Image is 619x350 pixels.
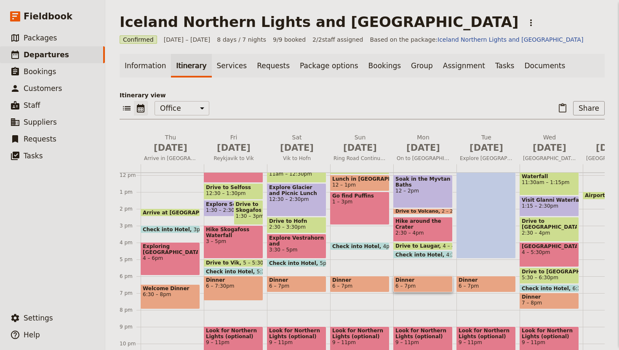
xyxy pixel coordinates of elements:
h2: Sat [270,133,323,154]
span: Exploring [GEOGRAPHIC_DATA] [143,243,198,255]
span: Arrive at [GEOGRAPHIC_DATA] [143,210,232,215]
span: 3pm [194,227,205,232]
div: Arrive at [GEOGRAPHIC_DATA] [141,208,200,216]
span: 2 / 2 staff assigned [312,35,363,44]
span: Check into Hotel [206,269,257,274]
span: 12:30 – 1:30pm [206,190,245,196]
span: Vik to Hofn [267,155,327,162]
span: Bookings [24,67,56,76]
span: [DATE] [144,142,197,154]
span: Dinner [206,277,261,283]
span: Look for Northern Lights (optional) [206,328,261,339]
p: Itinerary view [120,91,605,99]
h2: Fri [207,133,260,154]
span: 6 – 7:30pm [206,283,261,289]
span: Requests [24,135,56,143]
span: Check into Hotel [269,260,320,266]
div: 6 pm [120,273,141,280]
span: Arrive in [GEOGRAPHIC_DATA] [141,155,200,162]
button: Thu [DATE]Arrive in [GEOGRAPHIC_DATA] [141,133,204,164]
span: [DATE] – [DATE] [164,35,211,44]
div: Explore Selfoss1:30 – 2:30pm [204,200,254,216]
span: 6:30 – 8pm [143,291,198,297]
span: Explore Vestrahorn and [GEOGRAPHIC_DATA] [269,235,324,247]
div: 8 pm [120,307,141,313]
span: Drive to Selfoss [206,184,261,190]
span: Look for Northern Lights (optional) [269,328,324,339]
div: Drive to Vik5 – 5:30pm [204,259,263,267]
h1: Iceland Northern Lights and [GEOGRAPHIC_DATA] [120,13,519,30]
span: 3:30 – 5pm [269,247,324,253]
div: Drive to Hofn2:30 – 3:30pm [267,217,326,233]
div: Drive to Skogafoss1:30 – 3pm [234,200,264,225]
button: Sat [DATE]Vik to Hofn [267,133,330,164]
div: Dinner6 – 7pm [267,276,326,292]
span: Welcome Dinner [143,286,198,291]
a: Information [120,54,171,77]
span: Staff [24,101,40,110]
span: Explore Glacier and Picnic Lunch [269,184,324,196]
span: 8 days / 7 nights [217,35,266,44]
div: 2 pm [120,206,141,212]
span: Settings [24,314,53,322]
button: List view [120,101,134,115]
div: 7 pm [120,290,141,297]
div: Check into Hotel5pm [267,259,326,267]
span: 9 – 11pm [206,339,261,345]
span: Explore Selfoss [206,201,252,207]
a: Itinerary [171,54,211,77]
div: Dinner6 – 7:30pm [204,276,263,301]
span: Drive to Skogafoss [236,201,261,213]
span: Departures [24,51,69,59]
span: 2:30 – 3:30pm [269,224,306,230]
span: Suppliers [24,118,57,126]
a: Package options [295,54,363,77]
span: 9/9 booked [273,35,306,44]
span: 3 – 5pm [206,238,261,244]
div: Exploring [GEOGRAPHIC_DATA]4 – 6pm [141,242,200,275]
div: Explore Vestrahorn and [GEOGRAPHIC_DATA]3:30 – 5pm [267,234,326,259]
span: Hike Skogafoss Waterfall [206,227,261,238]
div: Check into Hotel5:30pm [204,267,263,275]
button: Fri [DATE]Reykjavik to Vik [204,133,267,164]
div: Check into Hotel3pm [141,225,200,233]
span: 5pm [320,260,331,266]
div: 3 pm [120,222,141,229]
span: Dinner [269,277,324,283]
span: Tasks [24,152,43,160]
div: Explore Glacier and Picnic Lunch12:30 – 2:30pm [267,183,326,216]
span: Drive to Hofn [269,218,324,224]
span: Reykjavik to Vik [204,155,264,162]
a: Services [212,54,252,77]
span: Check into Hotel [143,227,194,232]
div: Welcome Dinner6:30 – 8pm [141,284,200,309]
span: Customers [24,84,62,93]
button: Calendar view [134,101,148,115]
div: 5 pm [120,256,141,263]
span: 11am – 12:30pm [269,171,324,177]
span: 5:30pm [257,269,276,274]
span: Packages [24,34,57,42]
span: Drive to Vik [206,260,243,266]
span: 1:30 – 2:30pm [206,207,243,213]
div: 10 pm [120,340,141,347]
div: Drive to Selfoss12:30 – 1:30pm [204,183,263,200]
span: [DATE] [270,142,323,154]
div: 4 pm [120,239,141,246]
div: 1 pm [120,189,141,195]
span: Confirmed [120,35,157,44]
span: 6 – 7pm [269,283,289,289]
span: 4 – 6pm [143,255,198,261]
span: 9 – 11pm [269,339,324,345]
div: Hike Skogafoss Waterfall3 – 5pm [204,225,263,259]
span: 5 – 5:30pm [243,260,272,266]
span: 12:30 – 2:30pm [269,196,324,202]
h2: Thu [144,133,197,154]
span: 1:30 – 3pm [236,213,261,219]
div: 9 pm [120,323,141,330]
a: Requests [252,54,295,77]
span: Fieldbook [24,10,72,23]
span: [DATE] [207,142,260,154]
span: Help [24,331,40,339]
div: 12 pm [120,172,141,179]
